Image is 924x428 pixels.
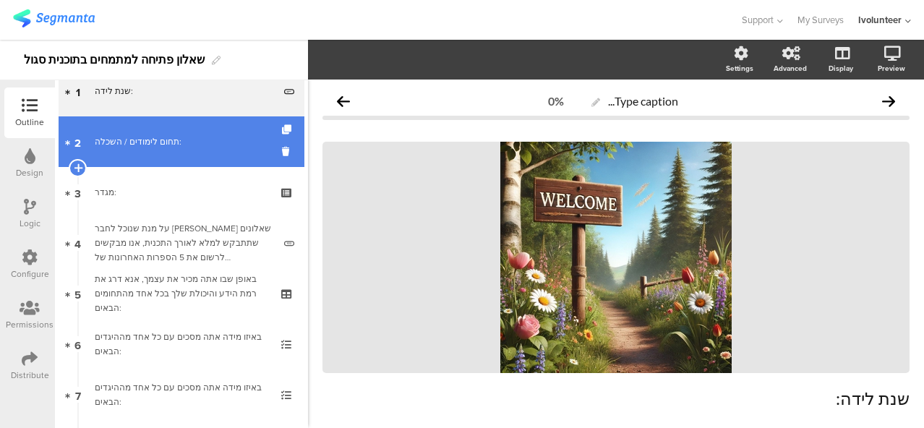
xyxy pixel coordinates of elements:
[11,369,49,382] div: Distribute
[858,13,902,27] div: Ivolunteer
[742,13,774,27] span: Support
[59,218,304,268] a: 4 על מנת שנוכל לחבר [PERSON_NAME] שאלונים שתתבקש למלא לאורך התכנית, אנו מבקשים לרשום את 5 הספרות ...
[74,235,81,251] span: 4
[95,84,273,98] div: שנת לידה:
[59,66,304,116] a: 1 שנת לידה:
[282,145,294,158] i: Delete
[16,166,43,179] div: Design
[74,184,81,200] span: 3
[95,380,268,409] div: באיזו מידה אתה מסכים עם כל אחד מההיגדים הבאים:
[95,185,268,200] div: מגדר:
[20,217,40,230] div: Logic
[726,63,753,74] div: Settings
[74,134,81,150] span: 2
[878,63,905,74] div: Preview
[322,388,910,409] p: שנת לידה:
[74,336,81,352] span: 6
[59,116,304,167] a: 2 תחום לימודים / השכלה:
[608,94,678,108] span: Type caption...
[59,167,304,218] a: 3 מגדר:
[59,319,304,369] a: 6 באיזו מידה אתה מסכים עם כל אחד מההיגדים הבאים:
[74,286,81,301] span: 5
[76,83,80,99] span: 1
[500,142,732,373] img: שנת לידה: cover image
[11,267,49,281] div: Configure
[829,63,853,74] div: Display
[95,330,268,359] div: באיזו מידה אתה מסכים עם כל אחד מההיגדים הבאים:
[15,116,44,129] div: Outline
[774,63,807,74] div: Advanced
[59,369,304,420] a: 7 באיזו מידה אתה מסכים עם כל אחד מההיגדים הבאים:
[548,94,564,108] div: 0%
[6,318,54,331] div: Permissions
[95,272,268,315] div: באופן שבו אתה מכיר את עצמך, אנא דרג את רמת הידע והיכולת שלך בכל אחד מהתחומים הבאים:
[24,48,205,72] div: שאלון פתיחה למתמחים בתוכנית סגול
[13,9,95,27] img: segmanta logo
[282,125,294,134] i: Duplicate
[95,221,273,265] div: על מנת שנוכל לחבר בין שאלונים שתתבקש למלא לאורך התכנית, אנו מבקשים לרשום את 5 הספרות האחרונות של ...
[95,134,273,149] div: תחום לימודים / השכלה:
[75,387,81,403] span: 7
[59,268,304,319] a: 5 באופן שבו אתה מכיר את עצמך, אנא דרג את רמת הידע והיכולת שלך בכל אחד מהתחומים הבאים:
